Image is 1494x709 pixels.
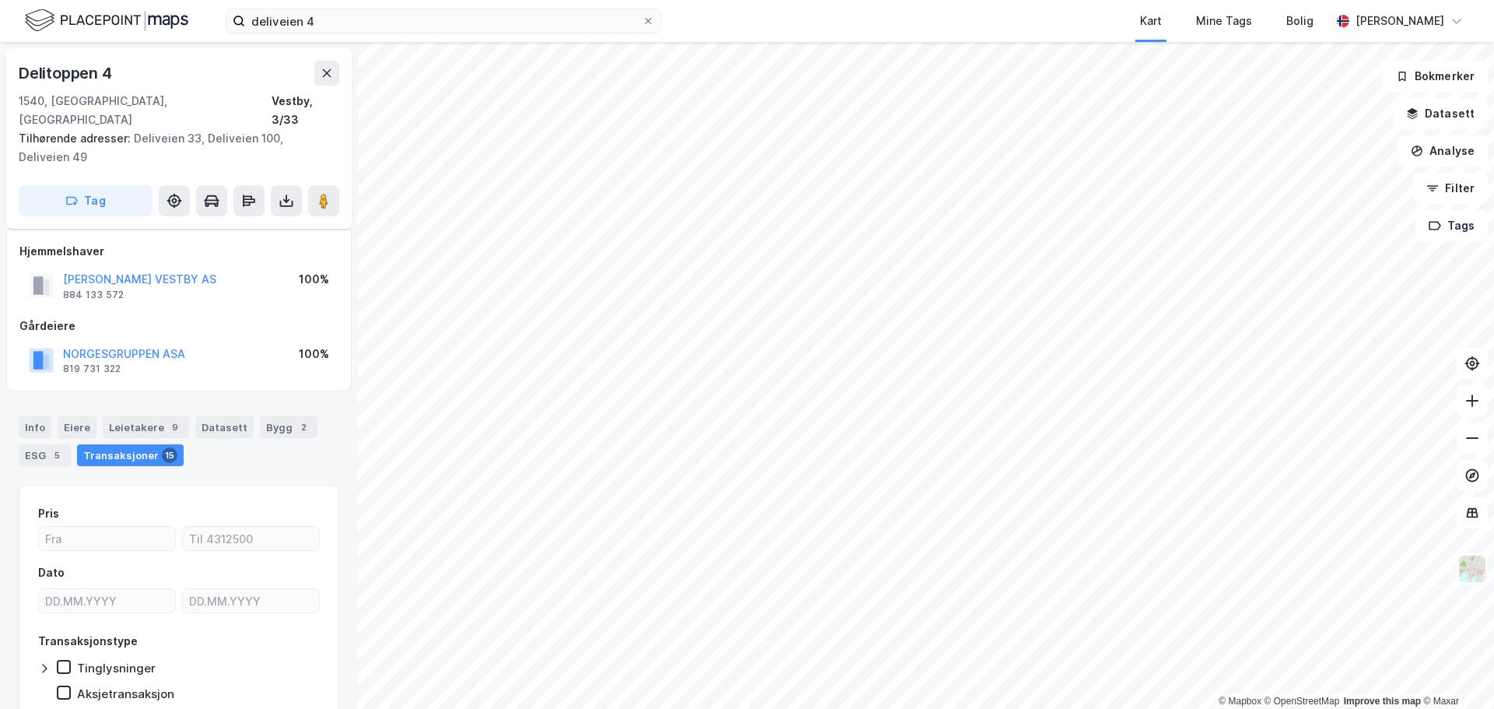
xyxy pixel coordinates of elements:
[1416,634,1494,709] iframe: Chat Widget
[19,242,338,261] div: Hjemmelshaver
[19,61,115,86] div: Delitoppen 4
[38,504,59,523] div: Pris
[1196,12,1252,30] div: Mine Tags
[19,132,134,145] span: Tilhørende adresser:
[38,632,138,651] div: Transaksjonstype
[19,185,153,216] button: Tag
[260,416,317,438] div: Bygg
[299,270,329,289] div: 100%
[1383,61,1488,92] button: Bokmerker
[49,448,65,463] div: 5
[1140,12,1162,30] div: Kart
[19,129,327,167] div: Deliveien 33, Deliveien 100, Deliveien 49
[272,92,339,129] div: Vestby, 3/33
[19,444,71,466] div: ESG
[1415,210,1488,241] button: Tags
[19,92,272,129] div: 1540, [GEOGRAPHIC_DATA], [GEOGRAPHIC_DATA]
[299,345,329,363] div: 100%
[296,419,311,435] div: 2
[1219,696,1261,707] a: Mapbox
[162,448,177,463] div: 15
[58,416,96,438] div: Eiere
[25,7,188,34] img: logo.f888ab2527a4732fd821a326f86c7f29.svg
[1344,696,1421,707] a: Improve this map
[183,527,319,550] input: Til 4312500
[183,589,319,612] input: DD.MM.YYYY
[63,363,121,375] div: 819 731 322
[1398,135,1488,167] button: Analyse
[167,419,183,435] div: 9
[77,661,156,676] div: Tinglysninger
[77,444,184,466] div: Transaksjoner
[1264,696,1340,707] a: OpenStreetMap
[1393,98,1488,129] button: Datasett
[19,416,51,438] div: Info
[103,416,189,438] div: Leietakere
[1413,173,1488,204] button: Filter
[195,416,254,438] div: Datasett
[77,686,174,701] div: Aksjetransaksjon
[63,289,124,301] div: 884 133 572
[245,9,642,33] input: Søk på adresse, matrikkel, gårdeiere, leietakere eller personer
[39,589,175,612] input: DD.MM.YYYY
[38,563,65,582] div: Dato
[1355,12,1444,30] div: [PERSON_NAME]
[1457,554,1487,584] img: Z
[1286,12,1313,30] div: Bolig
[19,317,338,335] div: Gårdeiere
[39,527,175,550] input: Fra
